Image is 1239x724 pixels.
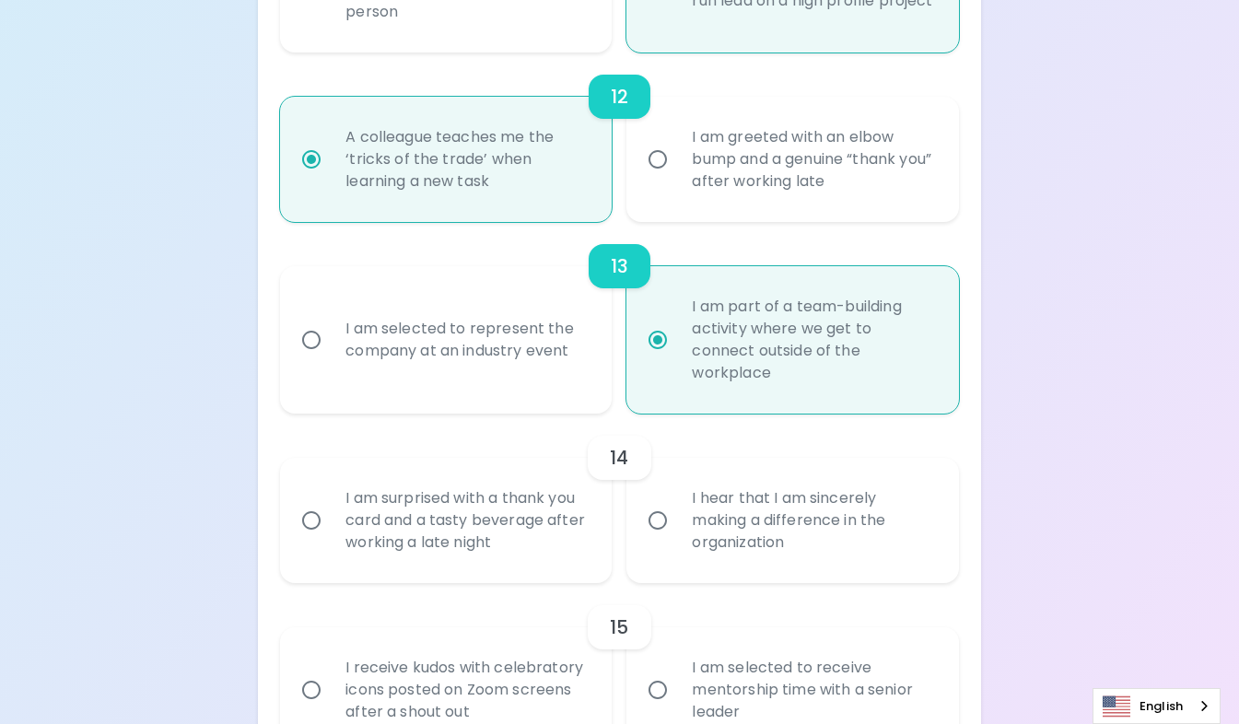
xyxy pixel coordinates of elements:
div: I hear that I am sincerely making a difference in the organization [677,465,948,576]
aside: Language selected: English [1093,688,1221,724]
div: choice-group-check [280,53,959,222]
a: English [1093,689,1220,723]
div: Language [1093,688,1221,724]
h6: 14 [610,443,628,473]
div: A colleague teaches me the ‘tricks of the trade’ when learning a new task [331,104,602,215]
div: I am selected to represent the company at an industry event [331,296,602,384]
div: I am part of a team-building activity where we get to connect outside of the workplace [677,274,948,406]
h6: 12 [611,82,628,111]
h6: 15 [610,613,628,642]
h6: 13 [611,251,628,281]
div: choice-group-check [280,414,959,583]
div: choice-group-check [280,222,959,414]
div: I am greeted with an elbow bump and a genuine “thank you” after working late [677,104,948,215]
div: I am surprised with a thank you card and a tasty beverage after working a late night [331,465,602,576]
